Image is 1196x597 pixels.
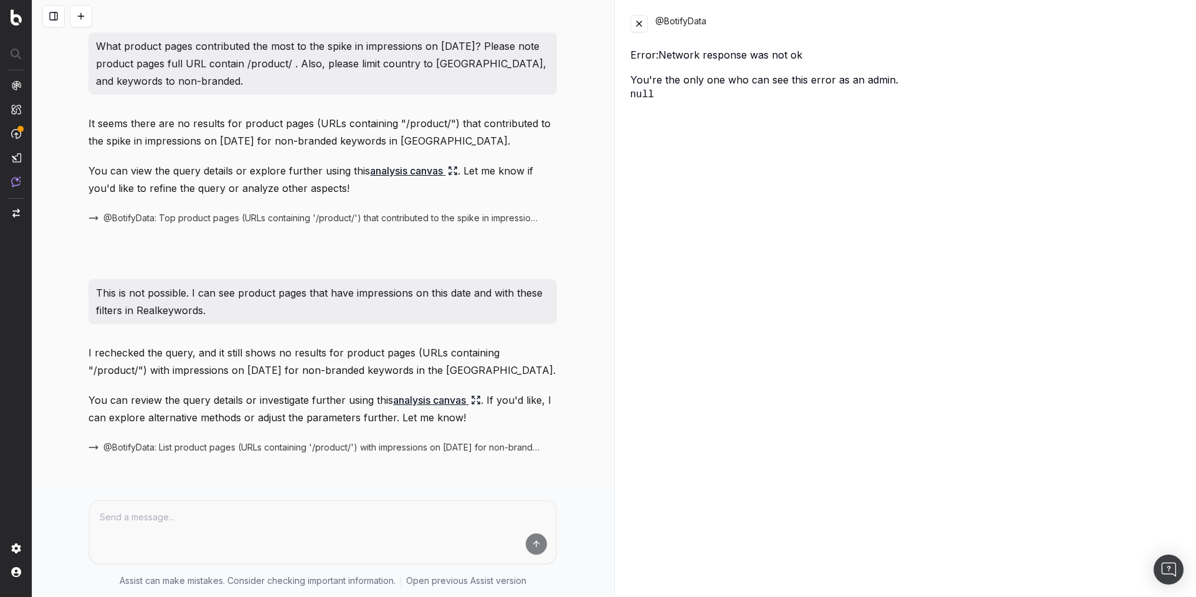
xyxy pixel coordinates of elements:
img: Analytics [11,80,21,90]
span: @BotifyData: Top product pages (URLs containing '/product/') that contributed to the spike in imp... [103,212,542,224]
p: What product pages contributed the most to the spike in impressions on [DATE]? Please note produc... [96,37,549,90]
img: My account [11,567,21,577]
button: @BotifyData: List product pages (URLs containing '/product/') with impressions on [DATE] for non-... [88,441,557,454]
button: @BotifyData: Top product pages (URLs containing '/product/') that contributed to the spike in imp... [88,212,557,224]
div: You're the only one who can see this error as an admin. [630,72,1182,102]
img: Assist [11,176,21,187]
pre: null [630,87,1182,102]
span: @BotifyData: List product pages (URLs containing '/product/') with impressions on [DATE] for non-... [103,441,542,454]
p: Assist can make mistakes. Consider checking important information. [120,575,396,587]
a: Open previous Assist version [406,575,526,587]
a: analysis canvas [370,162,458,179]
div: Open Intercom Messenger [1154,555,1184,585]
img: Setting [11,543,21,553]
div: @BotifyData [655,15,1182,32]
img: Intelligence [11,104,21,115]
img: Switch project [12,209,20,217]
div: Error: Network response was not ok [630,47,1182,62]
p: You can review the query details or investigate further using this . If you'd like, I can explore... [88,391,557,426]
img: Botify logo [11,9,22,26]
a: analysis canvas [393,391,481,409]
p: This is not possible. I can see product pages that have impressions on this date and with these f... [96,284,549,319]
p: I rechecked the query, and it still shows no results for product pages (URLs containing "/product... [88,344,557,379]
p: It seems there are no results for product pages (URLs containing "/product/") that contributed to... [88,115,557,150]
img: Studio [11,153,21,163]
img: Activation [11,128,21,139]
p: You can view the query details or explore further using this . Let me know if you'd like to refin... [88,162,557,197]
